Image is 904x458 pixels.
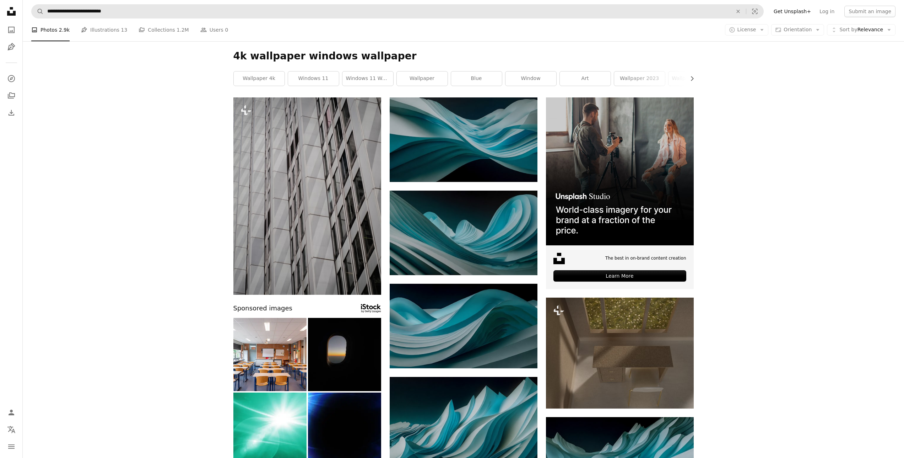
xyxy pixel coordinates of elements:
img: Empty classroom. [233,318,307,391]
span: 1.2M [177,26,189,34]
button: Sort byRelevance [827,24,895,36]
a: Users 0 [200,18,228,41]
a: window [505,71,556,86]
img: a computer screen with a wavy design on it [390,97,537,182]
img: a close up of a tall building with many windows [233,97,381,295]
img: an abstract photo of blue and white waves [390,191,537,275]
button: Submit an image [844,6,895,17]
a: blue [451,71,502,86]
a: an abstract photo of blue and white waves [390,229,537,236]
a: a painting of blue and white waves on a black background [390,416,537,422]
span: Orientation [784,27,812,32]
button: Search Unsplash [32,5,44,18]
img: file-1715651741414-859baba4300dimage [546,97,694,245]
a: Collections 1.2M [139,18,189,41]
a: wallpaper 2023 [614,71,665,86]
h1: 4k wallpaper windows wallpaper [233,50,694,63]
a: Home — Unsplash [4,4,18,20]
span: Relevance [839,26,883,33]
button: scroll list to the right [686,71,694,86]
a: Photos [4,23,18,37]
button: Menu [4,440,18,454]
a: windows 11 [288,71,339,86]
a: Collections [4,89,18,103]
a: wallpaper 4k [234,71,285,86]
button: Orientation [771,24,824,36]
a: wallpaper desktop [668,71,719,86]
span: License [737,27,756,32]
a: Get Unsplash+ [769,6,815,17]
a: Download History [4,106,18,120]
a: an aerial view of a desk and chair in a room [546,350,694,356]
button: Language [4,422,18,437]
span: Sponsored images [233,303,292,314]
a: a close up of a tall building with many windows [233,193,381,199]
a: Log in [815,6,839,17]
a: Log in / Sign up [4,405,18,420]
a: Illustrations 13 [81,18,127,41]
a: wallpaper [397,71,448,86]
img: file-1631678316303-ed18b8b5cb9cimage [553,253,565,264]
a: a painting of a blue wave on a black background [390,323,537,329]
button: Clear [730,5,746,18]
button: Visual search [746,5,763,18]
div: Learn More [553,270,686,282]
img: Sunrise from a flight window - HD stock photo [308,318,381,391]
a: Illustrations [4,40,18,54]
button: License [725,24,769,36]
img: a painting of a blue wave on a black background [390,284,537,368]
img: an aerial view of a desk and chair in a room [546,298,694,409]
a: windows 11 wallpaper [342,71,393,86]
a: The best in on-brand content creationLearn More [546,97,694,289]
span: 13 [121,26,128,34]
span: 0 [225,26,228,34]
span: Sort by [839,27,857,32]
a: Explore [4,71,18,86]
form: Find visuals sitewide [31,4,764,18]
span: The best in on-brand content creation [605,255,686,261]
a: art [560,71,611,86]
a: a computer screen with a wavy design on it [390,136,537,143]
